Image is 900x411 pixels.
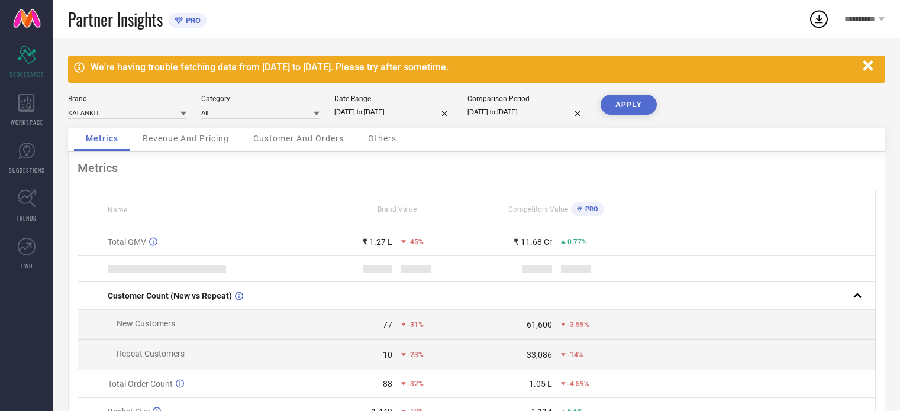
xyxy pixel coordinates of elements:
[467,106,586,118] input: Select comparison period
[601,95,657,115] button: APPLY
[582,205,598,213] span: PRO
[408,351,424,359] span: -23%
[334,95,453,103] div: Date Range
[383,320,392,329] div: 77
[108,379,173,389] span: Total Order Count
[108,291,232,300] span: Customer Count (New vs Repeat)
[567,380,589,388] span: -4.59%
[183,16,201,25] span: PRO
[253,134,344,143] span: Customer And Orders
[467,95,586,103] div: Comparison Period
[9,166,45,174] span: SUGGESTIONS
[808,8,830,30] div: Open download list
[383,350,392,360] div: 10
[17,213,37,222] span: TRENDS
[68,7,163,31] span: Partner Insights
[567,351,583,359] span: -14%
[117,349,185,358] span: Repeat Customers
[91,62,857,73] div: We're having trouble fetching data from [DATE] to [DATE]. Please try after sometime.
[117,319,175,328] span: New Customers
[408,380,424,388] span: -32%
[514,237,552,247] div: ₹ 11.68 Cr
[21,261,33,270] span: FWD
[9,70,44,79] span: SCORECARDS
[201,95,320,103] div: Category
[78,161,876,175] div: Metrics
[108,237,146,247] span: Total GMV
[408,238,424,246] span: -45%
[408,321,424,329] span: -31%
[362,237,392,247] div: ₹ 1.27 L
[567,321,589,329] span: -3.59%
[529,379,552,389] div: 1.05 L
[11,118,43,127] span: WORKSPACE
[508,205,568,213] span: Competitors Value
[108,206,127,214] span: Name
[86,134,118,143] span: Metrics
[368,134,396,143] span: Others
[334,106,453,118] input: Select date range
[527,320,552,329] div: 61,600
[383,379,392,389] div: 88
[143,134,229,143] span: Revenue And Pricing
[527,350,552,360] div: 33,086
[68,95,186,103] div: Brand
[378,205,417,213] span: Brand Value
[567,238,587,246] span: 0.77%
